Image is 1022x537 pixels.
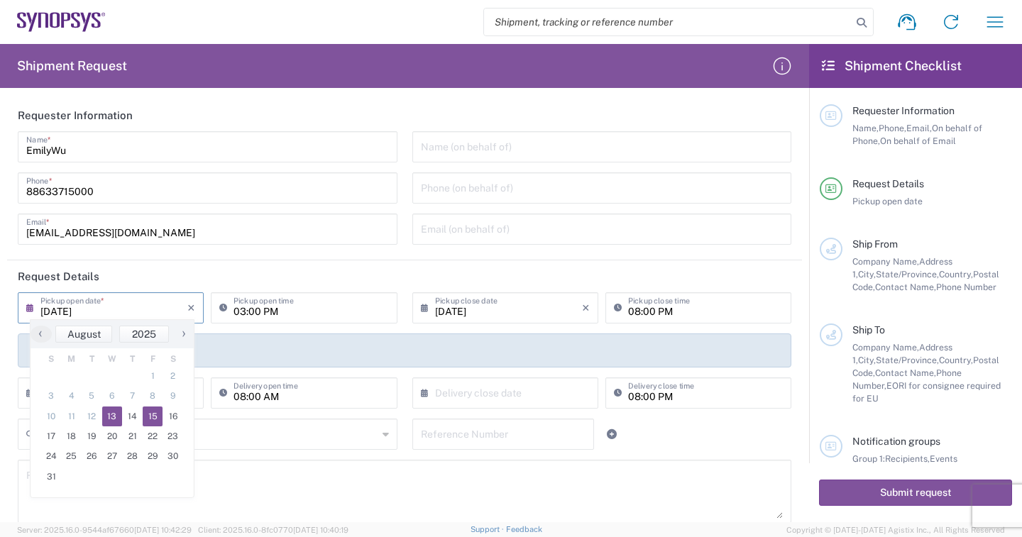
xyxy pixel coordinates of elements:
[930,453,957,464] span: Events
[31,326,52,343] button: ‹
[163,352,183,366] th: weekday
[102,386,123,406] span: 6
[173,325,194,342] span: ›
[82,406,102,426] span: 12
[602,424,622,444] a: Add Reference
[786,524,1005,536] span: Copyright © [DATE]-[DATE] Agistix Inc., All Rights Reserved
[819,480,1012,506] button: Submit request
[852,105,955,116] span: Requester Information
[852,123,879,133] span: Name,
[122,446,143,466] span: 28
[67,328,101,340] span: August
[82,352,102,366] th: weekday
[30,319,194,498] bs-datepicker-container: calendar
[30,325,51,342] span: ‹
[172,326,194,343] button: ›
[198,526,348,534] span: Client: 2025.16.0-8fc0770
[858,355,876,365] span: City,
[143,446,163,466] span: 29
[939,269,973,279] span: Country,
[852,380,1001,404] span: EORI for consignee required for EU
[122,406,143,426] span: 14
[187,297,195,319] i: ×
[852,178,924,189] span: Request Details
[17,526,192,534] span: Server: 2025.16.0-9544af67660
[122,352,143,366] th: weekday
[163,426,183,446] span: 23
[41,386,62,406] span: 3
[852,238,898,250] span: Ship From
[163,386,183,406] span: 9
[852,342,919,353] span: Company Name,
[163,366,183,386] span: 2
[132,328,156,340] span: 2025
[876,355,939,365] span: State/Province,
[82,446,102,466] span: 26
[852,324,885,336] span: Ship To
[41,467,62,487] span: 31
[62,386,82,406] span: 4
[858,269,876,279] span: City,
[852,196,923,206] span: Pickup open date
[875,367,936,378] span: Contact Name,
[102,352,123,366] th: weekday
[143,352,163,366] th: weekday
[134,526,192,534] span: [DATE] 10:42:29
[119,326,169,343] button: 2025
[82,386,102,406] span: 5
[852,453,885,464] span: Group 1:
[293,526,348,534] span: [DATE] 10:40:19
[582,297,590,319] i: ×
[875,282,936,292] span: Contact Name,
[62,426,82,446] span: 18
[18,109,133,123] h2: Requester Information
[852,436,940,447] span: Notification groups
[18,270,99,284] h2: Request Details
[880,135,956,146] span: On behalf of Email
[163,446,183,466] span: 30
[82,426,102,446] span: 19
[62,406,82,426] span: 11
[41,352,62,366] th: weekday
[939,355,973,365] span: Country,
[822,57,962,74] h2: Shipment Checklist
[102,426,123,446] span: 20
[885,453,930,464] span: Recipients,
[17,57,127,74] h2: Shipment Request
[879,123,906,133] span: Phone,
[143,386,163,406] span: 8
[143,366,163,386] span: 1
[122,386,143,406] span: 7
[484,9,852,35] input: Shipment, tracking or reference number
[41,446,62,466] span: 24
[471,525,506,533] a: Support
[102,446,123,466] span: 27
[62,352,82,366] th: weekday
[41,406,62,426] span: 10
[143,406,163,426] span: 15
[143,426,163,446] span: 22
[936,282,996,292] span: Phone Number
[876,269,939,279] span: State/Province,
[163,406,183,426] span: 16
[852,256,919,267] span: Company Name,
[62,446,82,466] span: 25
[906,123,932,133] span: Email,
[102,406,123,426] span: 13
[31,326,194,343] bs-datepicker-navigation-view: ​ ​ ​
[506,525,542,533] a: Feedback
[41,426,62,446] span: 17
[55,326,112,343] button: August
[122,426,143,446] span: 21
